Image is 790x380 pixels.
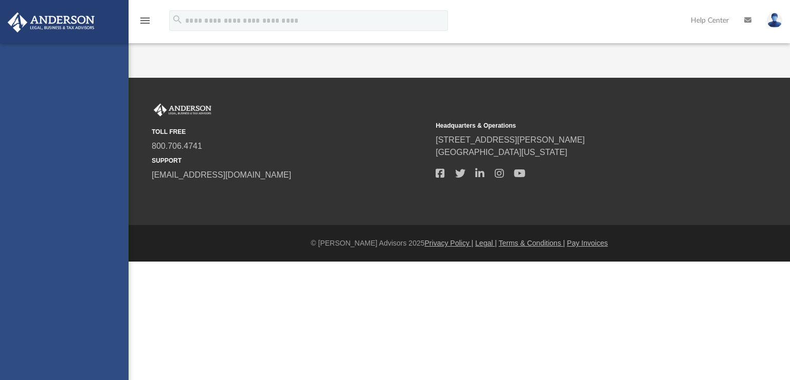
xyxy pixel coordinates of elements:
[436,135,585,144] a: [STREET_ADDRESS][PERSON_NAME]
[152,127,428,136] small: TOLL FREE
[436,121,712,130] small: Headquarters & Operations
[152,156,428,165] small: SUPPORT
[499,239,565,247] a: Terms & Conditions |
[152,142,202,150] a: 800.706.4741
[129,238,790,249] div: © [PERSON_NAME] Advisors 2025
[172,14,183,25] i: search
[767,13,782,28] img: User Pic
[5,12,98,32] img: Anderson Advisors Platinum Portal
[425,239,474,247] a: Privacy Policy |
[152,103,213,117] img: Anderson Advisors Platinum Portal
[139,20,151,27] a: menu
[436,148,567,157] a: [GEOGRAPHIC_DATA][US_STATE]
[475,239,497,247] a: Legal |
[152,170,291,179] a: [EMAIL_ADDRESS][DOMAIN_NAME]
[567,239,607,247] a: Pay Invoices
[139,14,151,27] i: menu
